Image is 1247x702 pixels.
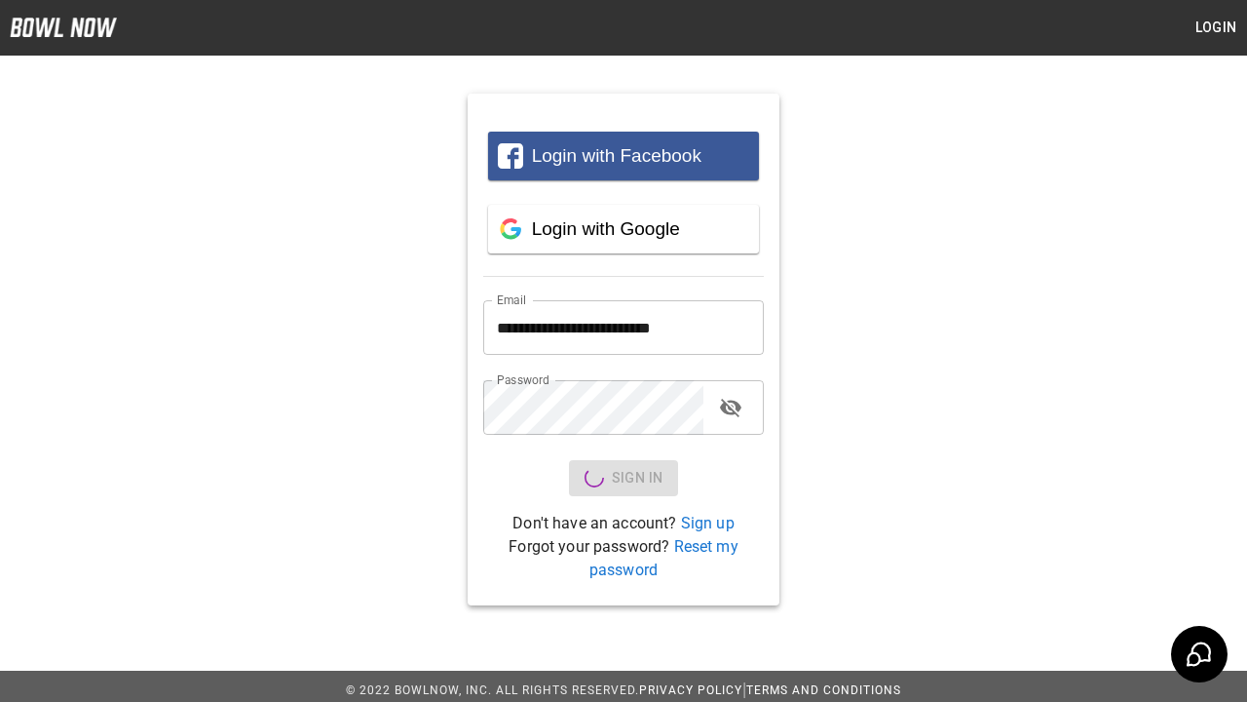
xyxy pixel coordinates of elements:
[639,683,742,697] a: Privacy Policy
[746,683,901,697] a: Terms and Conditions
[10,18,117,37] img: logo
[1185,10,1247,46] button: Login
[681,514,735,532] a: Sign up
[532,218,680,239] span: Login with Google
[483,512,764,535] p: Don't have an account?
[532,145,701,166] span: Login with Facebook
[488,132,759,180] button: Login with Facebook
[589,537,738,579] a: Reset my password
[488,205,759,253] button: Login with Google
[346,683,639,697] span: © 2022 BowlNow, Inc. All Rights Reserved.
[483,535,764,582] p: Forgot your password?
[711,388,750,427] button: toggle password visibility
